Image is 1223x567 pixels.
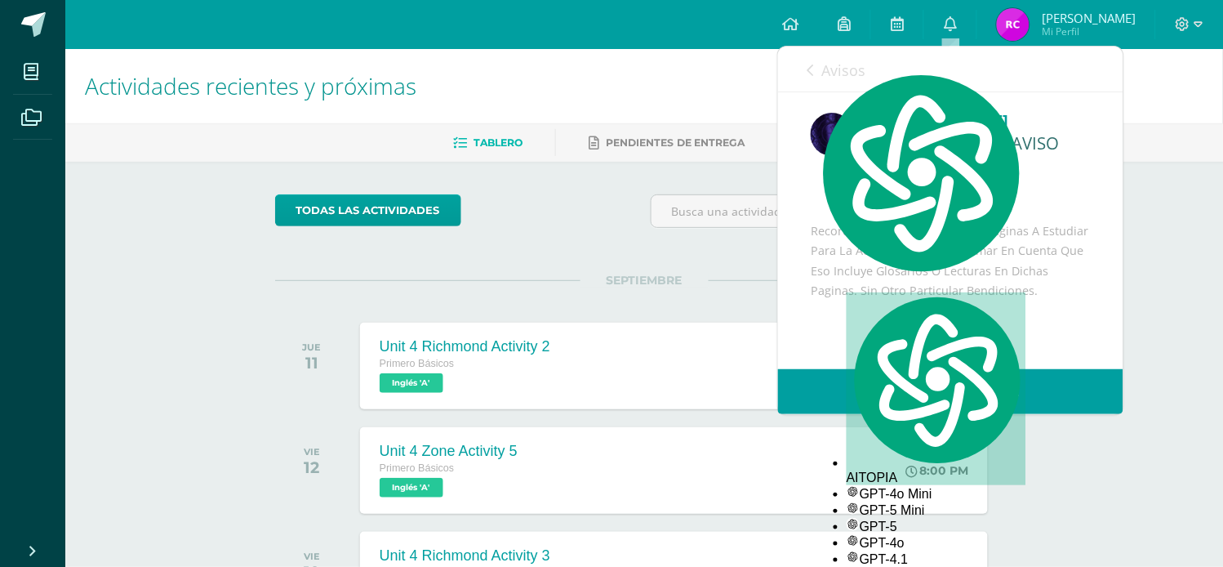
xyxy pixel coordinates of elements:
div: JUE [302,342,321,353]
img: logo.svg [814,69,1026,276]
span: Tablero [474,136,523,149]
div: 11 [302,353,321,373]
div: GPT-4o Mini [847,485,1026,502]
div: GPT-5 Mini [847,502,1026,518]
div: GPT-4o [847,534,1026,551]
span: Primero Básicos [380,462,455,474]
span: Actividades recientes y próximas [85,70,416,101]
span: Inglés 'A' [380,373,443,393]
span: Primero Básicos [380,358,455,369]
span: Avisos [821,60,865,80]
div: GPT-5 [847,518,1026,534]
div: 12 [304,458,320,477]
img: gpt-black.svg [847,551,860,564]
div: Recordar Que Se Indicaron Las Paginas A Estudiar Para La Actividad De Zona. Tomar En Cuenta Que E... [811,221,1091,422]
div: Unit 4 Richmond Activity 2 [380,338,550,355]
div: AITOPIA [847,292,1026,485]
img: gpt-black.svg [847,534,860,547]
span: SEPTIEMBRE [580,273,709,288]
img: gpt-black.svg [847,502,860,515]
div: VIE [304,551,320,562]
img: gpt-black.svg [847,485,860,498]
img: gpt-black.svg [847,518,860,531]
img: logo.svg [847,292,1026,467]
span: Pendientes de entrega [606,136,745,149]
a: todas las Actividades [275,194,461,226]
div: Unit 4 Zone Activity 5 [380,443,518,460]
span: Inglés 'A' [380,478,443,498]
span: Mi Perfil [1042,25,1136,38]
a: Tablero [453,130,523,156]
div: Unit 4 Richmond Activity 3 [380,547,550,565]
img: 31877134f281bf6192abd3481bfb2fdd.png [811,113,854,156]
input: Busca una actividad próxima aquí... [652,195,1013,227]
img: 6d9fced4c84605b3710009335678f580.png [997,8,1030,41]
div: GPT-4.1 [847,551,1026,567]
div: VIE [304,446,320,458]
span: [PERSON_NAME] [1042,10,1136,26]
a: Pendientes de entrega [589,130,745,156]
a: Ver todos los avisos [778,369,1123,414]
